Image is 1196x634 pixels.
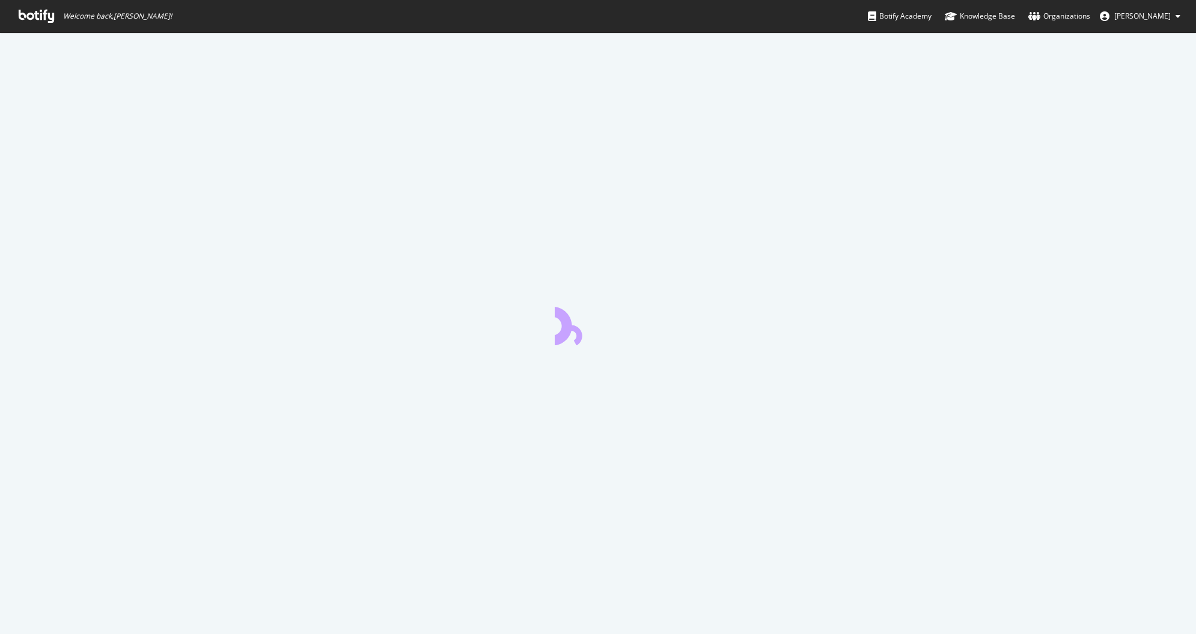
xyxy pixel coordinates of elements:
div: Botify Academy [868,10,932,22]
div: Organizations [1028,10,1090,22]
div: Knowledge Base [945,10,1015,22]
button: [PERSON_NAME] [1090,7,1190,26]
span: Tim Manalo [1114,11,1171,21]
span: Welcome back, [PERSON_NAME] ! [63,11,172,21]
div: animation [555,302,641,345]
